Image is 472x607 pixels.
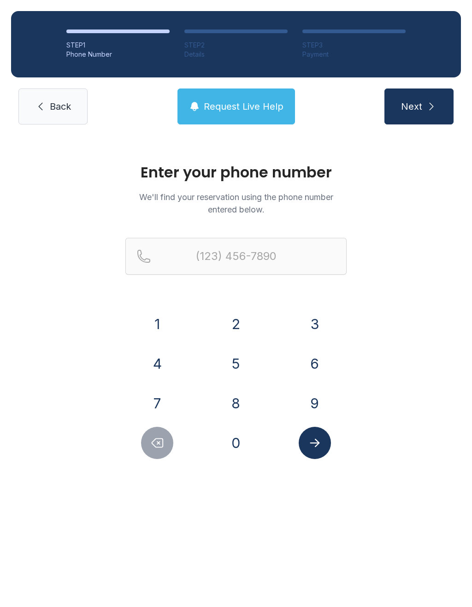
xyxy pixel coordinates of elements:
[220,387,252,419] button: 8
[220,427,252,459] button: 0
[141,427,173,459] button: Delete number
[50,100,71,113] span: Back
[299,348,331,380] button: 6
[125,165,347,180] h1: Enter your phone number
[302,50,406,59] div: Payment
[302,41,406,50] div: STEP 3
[66,41,170,50] div: STEP 1
[141,348,173,380] button: 4
[184,41,288,50] div: STEP 2
[299,308,331,340] button: 3
[401,100,422,113] span: Next
[125,191,347,216] p: We'll find your reservation using the phone number entered below.
[141,387,173,419] button: 7
[141,308,173,340] button: 1
[204,100,283,113] span: Request Live Help
[125,238,347,275] input: Reservation phone number
[184,50,288,59] div: Details
[220,348,252,380] button: 5
[220,308,252,340] button: 2
[299,427,331,459] button: Submit lookup form
[66,50,170,59] div: Phone Number
[299,387,331,419] button: 9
